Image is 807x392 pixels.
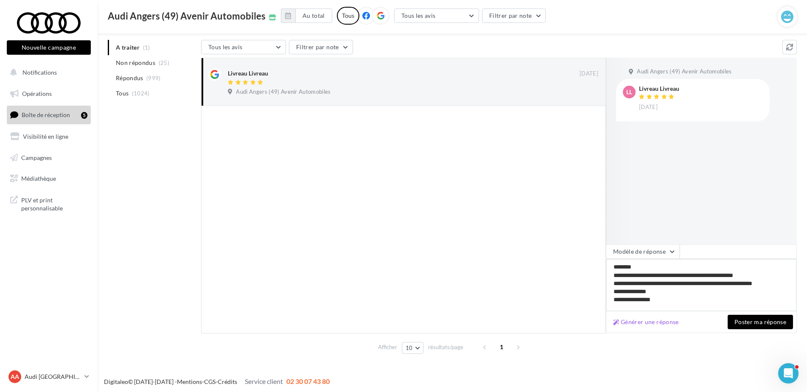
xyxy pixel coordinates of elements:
span: Opérations [22,90,52,97]
span: Notifications [22,69,57,76]
span: [DATE] [580,70,598,78]
a: PLV et print personnalisable [5,191,92,216]
span: 02 30 07 43 80 [286,377,330,385]
span: Boîte de réception [22,111,70,118]
span: Audi Angers (49) Avenir Automobiles [236,88,331,96]
button: Tous les avis [394,8,479,23]
span: PLV et print personnalisable [21,194,87,213]
div: Livreau Livreau [639,86,679,92]
span: Répondus [116,74,143,82]
button: Tous les avis [201,40,286,54]
button: Poster ma réponse [728,315,793,329]
span: résultats/page [428,343,463,351]
button: Modèle de réponse [606,244,680,259]
a: CGS [204,378,216,385]
a: Boîte de réception5 [5,106,92,124]
span: (999) [146,75,161,81]
button: Au total [281,8,332,23]
span: Campagnes [21,154,52,161]
button: Au total [295,8,332,23]
button: Générer une réponse [610,317,682,327]
div: Livreau Livreau [228,69,268,78]
div: Tous [337,7,359,25]
a: Opérations [5,85,92,103]
a: Médiathèque [5,170,92,188]
button: 10 [402,342,423,354]
span: AA [11,372,19,381]
span: (25) [159,59,169,66]
span: [DATE] [639,104,658,111]
span: Non répondus [116,59,155,67]
span: Tous [116,89,129,98]
span: Audi Angers (49) Avenir Automobiles [637,68,731,76]
span: Tous les avis [208,43,243,50]
a: Crédits [218,378,237,385]
div: 5 [81,112,87,119]
span: 10 [406,344,413,351]
button: Filtrer par note [482,8,546,23]
a: Mentions [177,378,202,385]
span: LL [626,88,632,96]
button: Notifications [5,64,89,81]
span: (1024) [132,90,150,97]
a: Visibilité en ligne [5,128,92,146]
a: AA Audi [GEOGRAPHIC_DATA] [7,369,91,385]
span: 1 [495,340,508,354]
iframe: Intercom live chat [778,363,799,384]
span: Audi Angers (49) Avenir Automobiles [108,11,266,21]
span: Visibilité en ligne [23,133,68,140]
p: Audi [GEOGRAPHIC_DATA] [25,372,81,381]
button: Nouvelle campagne [7,40,91,55]
span: Tous les avis [401,12,436,19]
a: Digitaleo [104,378,128,385]
span: Afficher [378,343,397,351]
button: Filtrer par note [289,40,353,54]
span: Service client [245,377,283,385]
span: © [DATE]-[DATE] - - - [104,378,330,385]
a: Campagnes [5,149,92,167]
span: Médiathèque [21,175,56,182]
